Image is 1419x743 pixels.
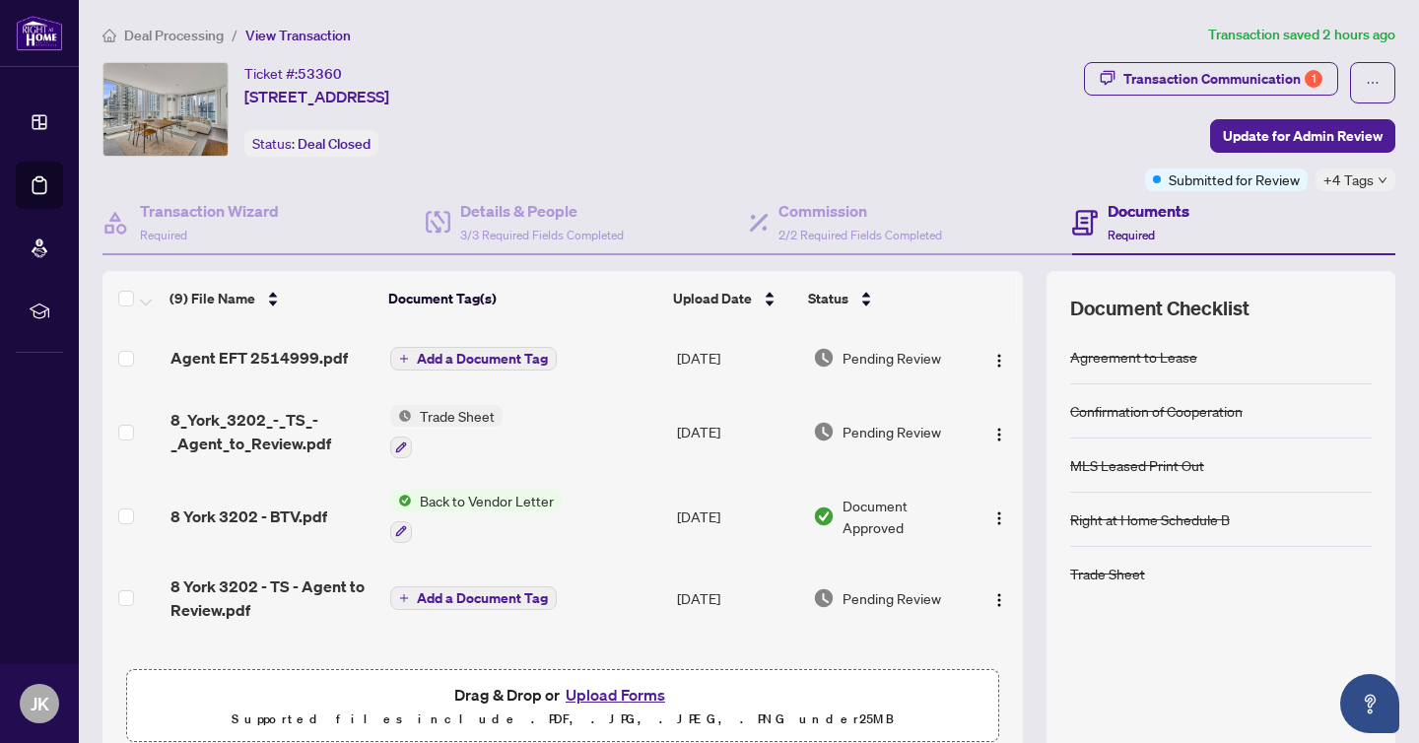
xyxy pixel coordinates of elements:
span: Document Checklist [1070,295,1250,322]
button: Transaction Communication1 [1084,62,1338,96]
div: Transaction Communication [1123,63,1322,95]
h4: Details & People [460,199,624,223]
span: 8 York 3202 - TS - Agent to Review.pdf [170,574,374,622]
span: [STREET_ADDRESS] [244,85,389,108]
span: plus [399,354,409,364]
h4: Documents [1108,199,1189,223]
h4: Commission [778,199,942,223]
div: Right at Home Schedule B [1070,508,1230,530]
span: 2/2 Required Fields Completed [778,228,942,242]
span: Agent EFT 2514999.pdf [170,346,348,370]
img: Logo [991,353,1007,369]
button: Add a Document Tag [390,346,557,371]
span: Drag & Drop or [454,682,671,708]
span: +4 Tags [1323,169,1374,191]
button: Upload Forms [560,682,671,708]
span: Back to Vendor Letter [412,490,562,511]
span: JK [31,690,49,717]
td: [DATE] [669,638,805,712]
div: Ticket #: [244,62,342,85]
button: Add a Document Tag [390,586,557,610]
button: Add a Document Tag [390,347,557,371]
img: Document Status [813,587,835,609]
span: 8 York 3202 - BTV.pdf [170,505,327,528]
span: Required [1108,228,1155,242]
button: Logo [983,501,1015,532]
span: home [102,29,116,42]
button: Logo [983,582,1015,614]
button: Add a Document Tag [390,585,557,611]
div: Confirmation of Cooperation [1070,400,1243,422]
span: 8_York_3202_-_TS_-_Agent_to_Review.pdf [170,408,374,455]
img: Document Status [813,421,835,442]
img: Status Icon [390,405,412,427]
span: Upload Date [673,288,752,309]
article: Transaction saved 2 hours ago [1208,24,1395,46]
span: Submitted for Review [1169,169,1300,190]
button: Open asap [1340,674,1399,733]
span: Pending Review [843,587,941,609]
span: Required [140,228,187,242]
span: View Transaction [245,27,351,44]
span: Document Approved [843,653,967,697]
th: Upload Date [665,271,800,326]
img: Document Status [813,347,835,369]
span: Pending Review [843,347,941,369]
span: Status [808,288,848,309]
button: Status IconTrade Sheet [390,405,503,458]
img: Logo [991,427,1007,442]
span: Deal Processing [124,27,224,44]
p: Supported files include .PDF, .JPG, .JPEG, .PNG under 25 MB [139,708,986,731]
img: Logo [991,592,1007,608]
th: Status [800,271,969,326]
span: ellipsis [1366,76,1380,90]
div: Agreement to Lease [1070,346,1197,368]
button: Logo [983,416,1015,447]
button: Update for Admin Review [1210,119,1395,153]
th: (9) File Name [162,271,380,326]
img: Document Status [813,506,835,527]
span: Deal Closed [298,135,371,153]
span: Add a Document Tag [417,352,548,366]
span: plus [399,593,409,603]
img: IMG-C12393522_1.jpg [103,63,228,156]
span: Document Approved [843,495,967,538]
h4: Transaction Wizard [140,199,279,223]
img: Logo [991,510,1007,526]
td: [DATE] [669,474,805,559]
span: 53360 [298,65,342,83]
button: Status IconBack to Vendor Letter [390,490,562,543]
td: [DATE] [669,389,805,474]
span: down [1378,175,1387,185]
td: [DATE] [669,326,805,389]
div: MLS Leased Print Out [1070,454,1204,476]
img: logo [16,15,63,51]
div: 1 [1305,70,1322,88]
span: Add a Document Tag [417,591,548,605]
li: / [232,24,237,46]
span: Trade Sheet [412,405,503,427]
td: [DATE] [669,559,805,638]
div: Status: [244,130,378,157]
span: 3/3 Required Fields Completed [460,228,624,242]
span: Drag & Drop orUpload FormsSupported files include .PDF, .JPG, .JPEG, .PNG under25MB [127,670,998,743]
div: Trade Sheet [1070,563,1145,584]
img: Status Icon [390,490,412,511]
span: Update for Admin Review [1223,120,1383,152]
button: Logo [983,342,1015,373]
span: (9) File Name [169,288,255,309]
span: Pending Review [843,421,941,442]
th: Document Tag(s) [380,271,665,326]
